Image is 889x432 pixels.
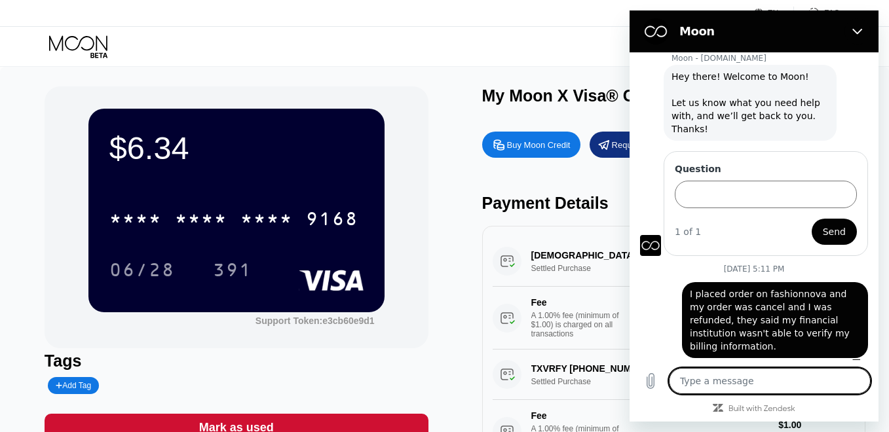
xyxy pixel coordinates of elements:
div: Fee [531,297,623,308]
div: FAQ [824,9,840,18]
div: EN [754,7,794,20]
div: Tags [45,351,428,370]
div: 9168 [306,210,358,231]
div: Request a Refund [590,132,688,158]
div: Request a Refund [612,139,681,151]
div: $6.34 [109,130,364,166]
div: $1.00 [778,420,855,430]
div: 391 [213,261,252,282]
div: Support Token:e3cb60e9d1 [255,315,375,326]
div: My Moon X Visa® Card [482,86,660,105]
div: Payment Details [482,194,866,213]
iframe: Messaging window [630,10,879,422]
div: Add Tag [48,377,99,394]
div: Fee [531,410,623,421]
div: FeeA 1.00% fee (minimum of $1.00) is charged on all transactions$1.00[DATE] 2:11 PM [493,287,856,350]
div: Buy Moon Credit [482,132,580,158]
div: Add Tag [56,381,91,390]
div: 06/28 [109,261,175,282]
div: Buy Moon Credit [507,139,571,151]
div: FAQ [794,7,840,20]
div: 391 [203,253,262,286]
div: 06/28 [100,253,185,286]
div: A 1.00% fee (minimum of $1.00) is charged on all transactions [531,311,630,338]
div: Support Token: e3cb60e9d1 [255,315,375,326]
div: EN [768,9,779,18]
